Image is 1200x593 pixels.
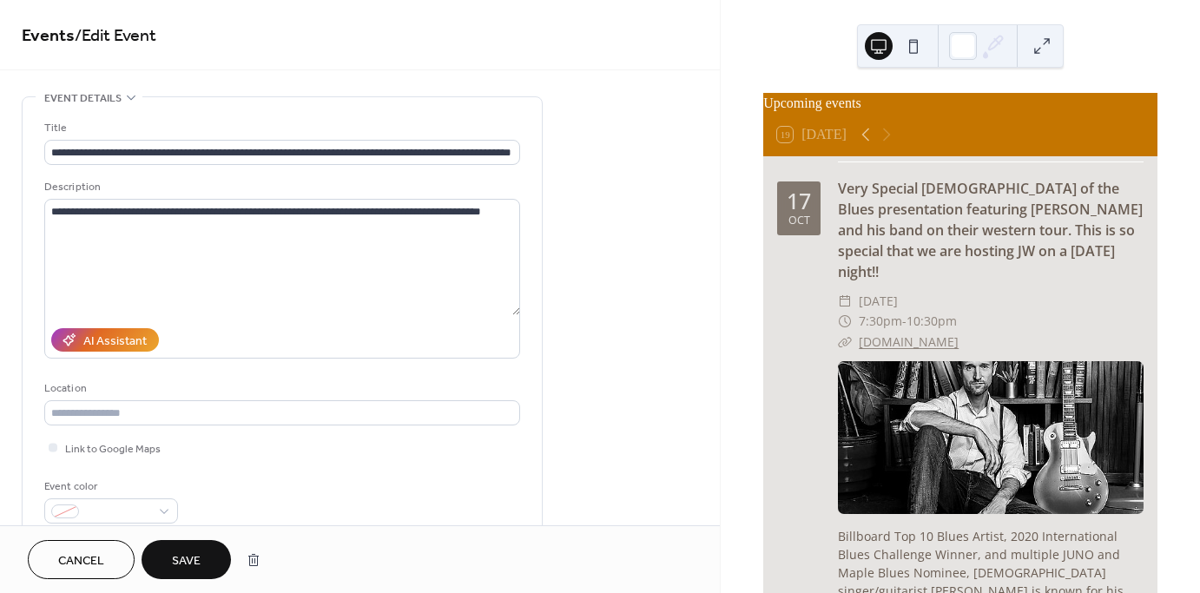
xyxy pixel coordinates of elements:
span: Link to Google Maps [65,440,161,458]
span: / Edit Event [75,19,156,53]
span: 7:30pm [859,311,902,332]
a: [DOMAIN_NAME] [859,333,959,350]
a: Very Special [DEMOGRAPHIC_DATA] of the Blues presentation featuring [PERSON_NAME] and his band on... [838,179,1143,281]
button: AI Assistant [51,328,159,352]
div: Title [44,119,517,137]
div: ​ [838,332,852,353]
span: Event details [44,89,122,108]
span: - [902,311,907,332]
button: Save [142,540,231,579]
span: Cancel [58,552,104,570]
div: Event color [44,478,175,496]
div: Upcoming events [763,93,1157,114]
div: 17 [787,190,811,212]
span: [DATE] [859,291,898,312]
div: ​ [838,311,852,332]
button: Cancel [28,540,135,579]
div: Oct [788,215,810,227]
div: AI Assistant [83,333,147,351]
span: 10:30pm [907,311,957,332]
div: Location [44,379,517,398]
a: Events [22,19,75,53]
span: Save [172,552,201,570]
div: Description [44,178,517,196]
div: ​ [838,291,852,312]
